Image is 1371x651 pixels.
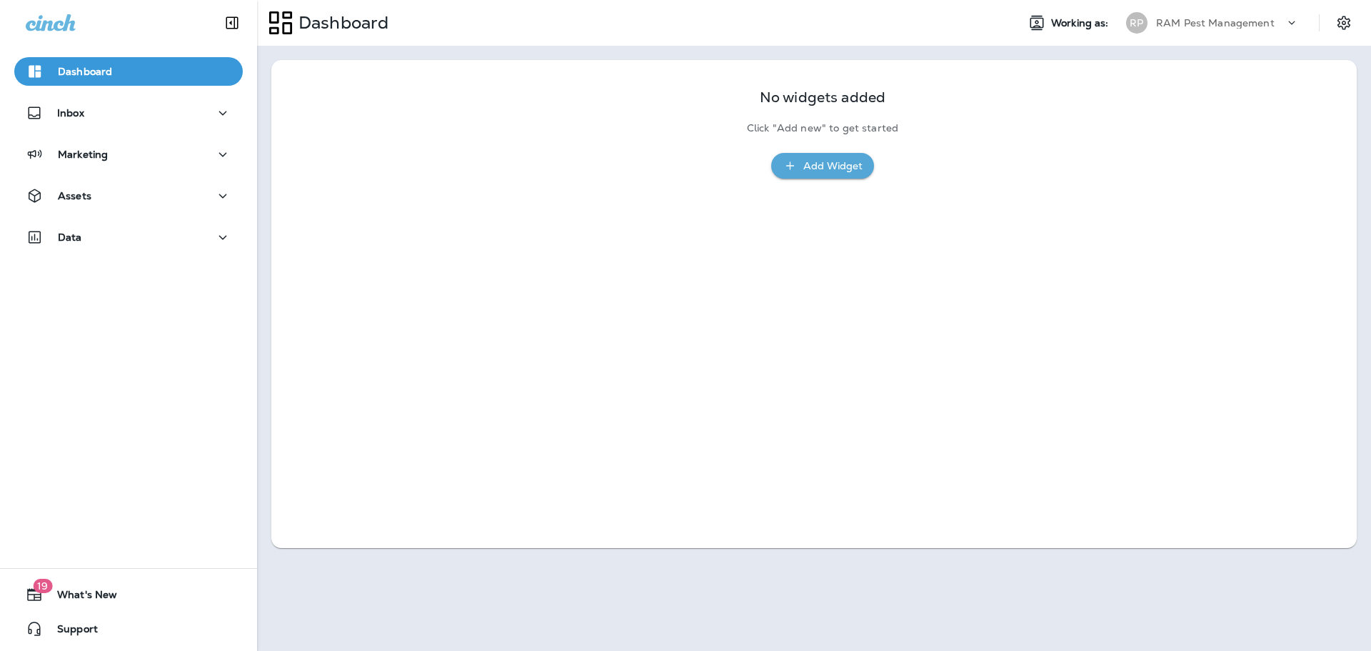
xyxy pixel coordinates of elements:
[212,9,252,37] button: Collapse Sidebar
[43,623,98,640] span: Support
[58,149,108,160] p: Marketing
[43,589,117,606] span: What's New
[747,122,898,134] p: Click "Add new" to get started
[1331,10,1357,36] button: Settings
[1156,17,1275,29] p: RAM Pest Management
[58,232,82,243] p: Data
[58,190,91,202] p: Assets
[1051,17,1112,29] span: Working as:
[14,580,243,609] button: 19What's New
[14,223,243,252] button: Data
[14,57,243,86] button: Dashboard
[14,99,243,127] button: Inbox
[293,12,388,34] p: Dashboard
[58,66,112,77] p: Dashboard
[803,157,863,175] div: Add Widget
[57,107,84,119] p: Inbox
[760,91,885,104] p: No widgets added
[1126,12,1147,34] div: RP
[14,182,243,210] button: Assets
[771,153,874,179] button: Add Widget
[14,615,243,643] button: Support
[14,140,243,169] button: Marketing
[33,579,52,593] span: 19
